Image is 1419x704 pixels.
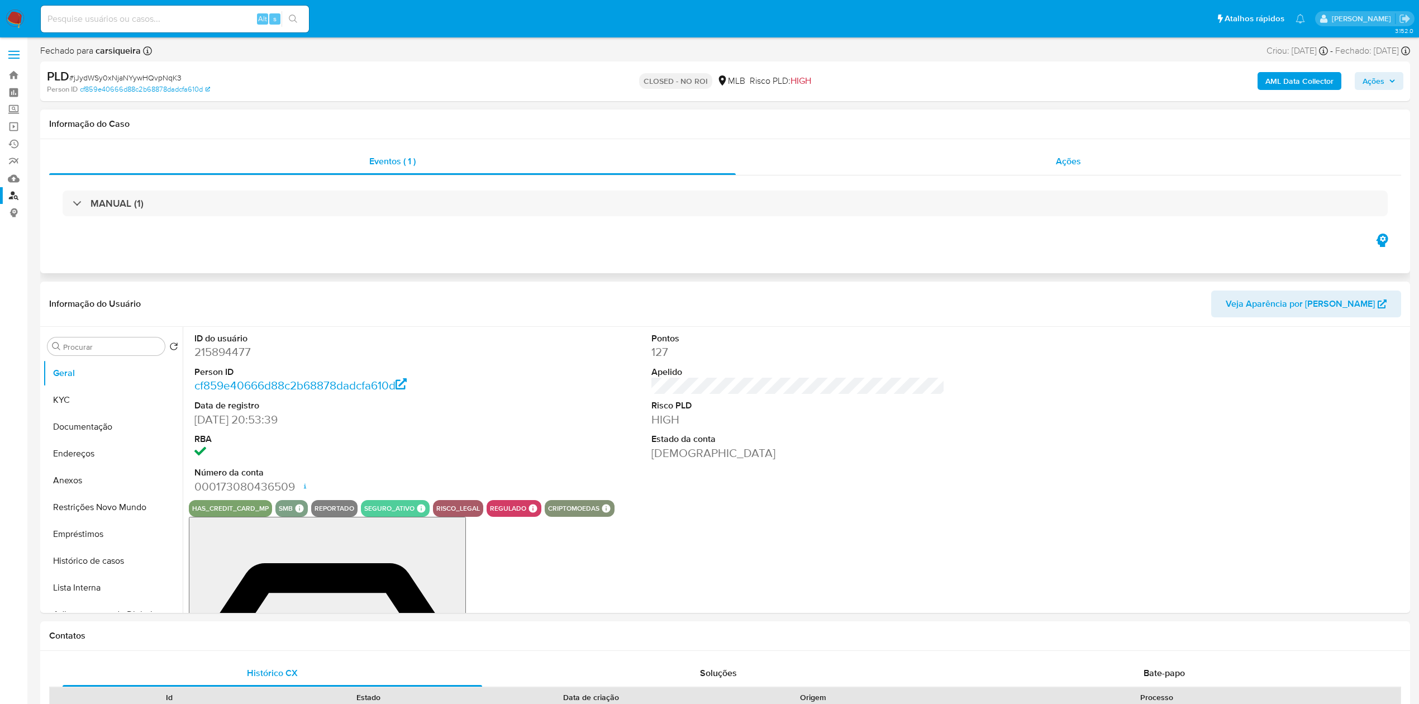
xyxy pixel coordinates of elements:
div: MLB [717,75,745,87]
button: reportado [315,506,354,511]
dt: Person ID [194,366,488,378]
button: Adiantamentos de Dinheiro [43,601,183,628]
span: Ações [1056,155,1081,168]
b: AML Data Collector [1265,72,1334,90]
button: Ações [1355,72,1403,90]
div: Fechado: [DATE] [1335,45,1410,57]
h1: Informação do Caso [49,118,1401,130]
span: Soluções [700,667,737,679]
button: search-icon [282,11,304,27]
span: Alt [258,13,267,24]
div: Id [77,692,261,703]
dt: Risco PLD [651,399,945,412]
button: risco_legal [436,506,480,511]
b: carsiqueira [93,44,141,57]
div: Criou: [DATE] [1266,45,1328,57]
dt: RBA [194,433,488,445]
div: Processo [921,692,1393,703]
div: Estado [277,692,460,703]
span: Ações [1363,72,1384,90]
button: Retornar ao pedido padrão [169,342,178,354]
span: - [1330,45,1333,57]
dd: [DATE] 20:53:39 [194,412,488,427]
button: criptomoedas [548,506,599,511]
span: HIGH [791,74,811,87]
span: Fechado para [40,45,141,57]
button: Histórico de casos [43,548,183,574]
input: Pesquise usuários ou casos... [41,12,309,26]
span: Veja Aparência por [PERSON_NAME] [1226,291,1375,317]
span: Eventos ( 1 ) [369,155,416,168]
dd: 127 [651,344,945,360]
dt: ID do usuário [194,332,488,345]
h3: MANUAL (1) [91,197,144,210]
p: eduardo.dutra@mercadolivre.com [1332,13,1395,24]
button: seguro_ativo [364,506,415,511]
b: Person ID [47,84,78,94]
button: Restrições Novo Mundo [43,494,183,521]
button: Anexos [43,467,183,494]
dd: [DEMOGRAPHIC_DATA] [651,445,945,461]
dd: 215894477 [194,344,488,360]
dd: 000173080436509 [194,479,488,494]
b: PLD [47,67,69,85]
span: Histórico CX [247,667,298,679]
div: MANUAL (1) [63,191,1388,216]
button: Procurar [52,342,61,351]
span: Atalhos rápidos [1225,13,1284,25]
button: KYC [43,387,183,413]
input: Procurar [63,342,160,352]
span: # jJydWSy0xNjaNYywHQvpNqK3 [69,72,182,83]
h1: Informação do Usuário [49,298,141,310]
dt: Estado da conta [651,433,945,445]
dd: HIGH [651,412,945,427]
a: cf859e40666d88c2b68878dadcfa610d [194,377,407,393]
button: Empréstimos [43,521,183,548]
dt: Número da conta [194,467,488,479]
button: smb [279,506,293,511]
div: Origem [721,692,905,703]
dt: Pontos [651,332,945,345]
dt: Apelido [651,366,945,378]
button: Endereços [43,440,183,467]
p: CLOSED - NO ROI [639,73,712,89]
button: Veja Aparência por [PERSON_NAME] [1211,291,1401,317]
h1: Contatos [49,630,1401,641]
button: regulado [490,506,526,511]
button: has_credit_card_mp [192,506,269,511]
button: Geral [43,360,183,387]
a: cf859e40666d88c2b68878dadcfa610d [80,84,210,94]
a: Sair [1399,13,1411,25]
button: AML Data Collector [1258,72,1341,90]
button: Lista Interna [43,574,183,601]
span: s [273,13,277,24]
a: Notificações [1296,14,1305,23]
div: Data de criação [476,692,706,703]
dt: Data de registro [194,399,488,412]
span: Risco PLD: [750,75,811,87]
span: Bate-papo [1144,667,1185,679]
button: Documentação [43,413,183,440]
